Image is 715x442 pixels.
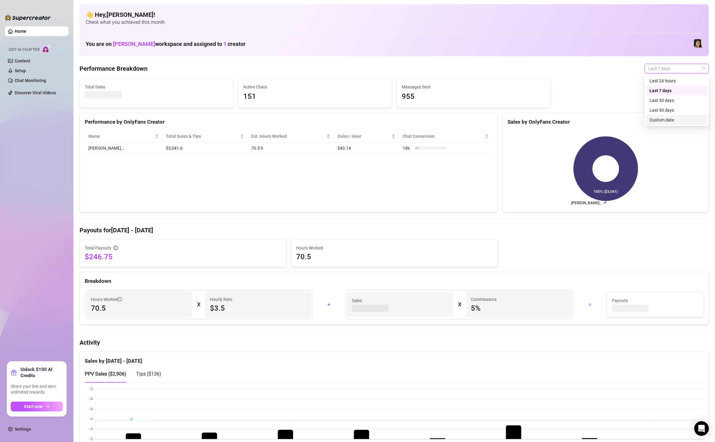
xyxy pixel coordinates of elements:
[508,118,704,126] div: Sales by OnlyFans Creator
[399,130,492,142] th: Chat Conversion
[9,47,39,53] span: Izzy AI Chatter
[85,277,704,285] div: Breakdown
[197,300,200,309] div: X
[85,245,111,251] span: Total Payouts
[402,84,545,90] span: Messages Sent
[20,366,63,379] strong: Unlock $100 AI Credits
[471,303,567,313] span: 5 %
[166,133,239,140] span: Total Sales & Tips
[458,300,461,309] div: X
[15,90,56,95] a: Discover Viral Videos
[85,252,281,262] span: $246.75
[24,404,43,409] span: Start now
[646,105,708,115] div: Last 90 days
[251,133,325,140] div: Est. Hours Worked
[86,10,703,19] h4: 👋 Hey, [PERSON_NAME] !
[15,29,26,34] a: Home
[80,64,147,73] h4: Performance Breakdown
[15,78,46,83] a: Chat Monitoring
[11,402,63,411] button: Start nowarrow-right
[42,44,51,53] img: AI Chatter
[85,142,162,154] td: [PERSON_NAME]…
[85,118,492,126] div: Performance by OnlyFans Creator
[337,133,390,140] span: Sales / Hour
[113,41,155,47] span: [PERSON_NAME]
[402,91,545,103] span: 955
[5,15,51,21] img: logo-BBDzfeDw.svg
[45,404,50,409] span: arrow-right
[403,145,412,152] span: 16 %
[694,421,709,436] div: Open Intercom Messenger
[85,371,126,377] span: PPV Sales ( $2,906 )
[316,300,342,309] div: +
[162,130,248,142] th: Total Sales & Tips
[650,97,704,104] div: Last 30 days
[571,201,602,205] text: [PERSON_NAME]…
[471,296,497,303] article: Commissions
[646,96,708,105] div: Last 30 days
[650,77,704,84] div: Last 24 hours
[296,245,492,251] span: Hours Worked
[85,84,228,90] span: Total Sales
[243,91,386,103] span: 151
[80,338,709,347] h4: Activity
[577,300,603,309] div: =
[334,142,399,154] td: $43.14
[646,115,708,125] div: Custom date
[86,19,703,26] span: Check what you achieved this month
[85,130,162,142] th: Name
[650,107,704,114] div: Last 90 days
[612,297,698,304] span: Payouts
[15,68,26,73] a: Setup
[248,142,334,154] td: 70.5 h
[11,369,17,376] span: gift
[648,64,705,73] span: Last 7 days
[80,226,709,234] h4: Payouts for [DATE] - [DATE]
[118,297,122,302] span: info-circle
[11,384,63,395] span: Share your link and earn unlimited rewards
[91,303,187,313] span: 70.5
[91,296,122,303] span: Hours Worked
[210,296,232,303] article: Hourly Rate
[296,252,492,262] span: 70.5
[210,303,306,313] span: $3.5
[85,352,704,365] div: Sales by [DATE] - [DATE]
[223,41,226,47] span: 1
[352,297,448,304] span: Sales
[243,84,386,90] span: Active Chats
[334,130,399,142] th: Sales / Hour
[650,87,704,94] div: Last 7 days
[702,67,706,70] span: calendar
[646,86,708,96] div: Last 7 days
[162,142,248,154] td: $3,041.6
[15,427,31,432] a: Settings
[136,371,161,377] span: Tips ( $136 )
[646,76,708,86] div: Last 24 hours
[403,133,484,140] span: Chat Conversion
[88,133,154,140] span: Name
[650,117,704,123] div: Custom date
[86,41,246,47] h1: You are on workspace and assigned to creator
[694,39,702,48] img: Luna
[114,246,118,250] span: info-circle
[15,58,30,63] a: Content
